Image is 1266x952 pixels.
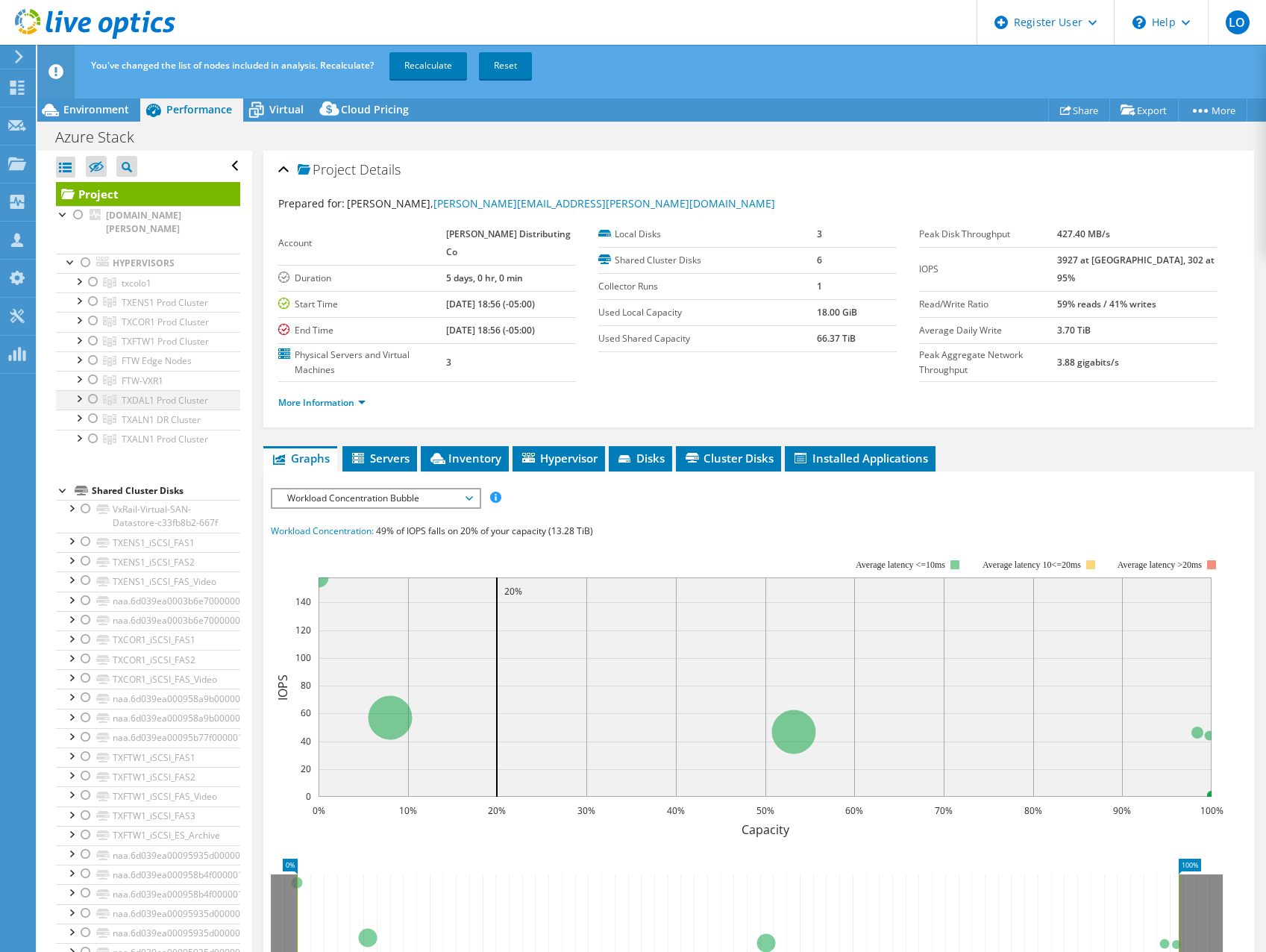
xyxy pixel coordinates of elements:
text: 100 [295,651,311,664]
label: IOPS [919,262,1058,277]
span: LO [1226,10,1250,34]
a: TXENS1_iSCSI_FAS_Video [56,571,240,591]
a: TXFTW1_iSCSI_FAS1 [56,748,240,767]
span: Cluster Disks [683,451,774,466]
b: 5 days, 0 hr, 0 min [446,272,523,284]
b: [DATE] 18:56 (-05:00) [446,298,535,310]
text: Average latency >20ms [1118,560,1202,570]
a: Hypervisors [56,254,240,273]
a: txcolo1 [56,273,240,292]
span: TXALN1 DR Cluster [122,413,201,426]
text: 20 [301,762,311,775]
a: naa.6d039ea00095935d000001b8638e1e9e [56,904,240,924]
span: Environment [63,102,129,116]
label: Local Disks [598,227,816,242]
text: 0 [306,790,311,803]
span: You've changed the list of nodes included in analysis. Recalculate? [91,59,374,72]
a: Share [1048,98,1110,122]
text: 140 [295,595,311,608]
a: TXCOR1_iSCSI_FAS2 [56,650,240,669]
a: naa.6d039ea0003b6e70000000e764abe046 [56,611,240,630]
a: TXFTW1_iSCSI_FAS_Video [56,786,240,806]
label: End Time [278,323,446,338]
b: 3.88 gigabits/s [1057,356,1119,369]
text: 40% [667,804,685,817]
div: Shared Cluster Disks [92,482,240,500]
span: TXALN1 Prod Cluster [122,433,208,445]
a: naa.6d039ea000958a9b000000c26347da30 [56,709,240,728]
span: Graphs [271,451,330,466]
a: VxRail-Virtual-SAN-Datastore-c33fb8b2-667f [56,500,240,533]
text: 80 [301,679,311,692]
a: TXALN1 DR Cluster [56,410,240,429]
span: txcolo1 [122,277,151,289]
span: TXCOR1 Prod Cluster [122,316,209,328]
span: TXENS1 Prod Cluster [122,296,208,309]
a: TXCOR1 Prod Cluster [56,312,240,331]
a: [PERSON_NAME][EMAIL_ADDRESS][PERSON_NAME][DOMAIN_NAME] [433,196,775,210]
b: 1 [817,280,822,292]
span: Workload Concentration Bubble [280,489,471,507]
span: Virtual [269,102,304,116]
a: naa.6d039ea000958b4f000001d3638e1ef6 [56,884,240,904]
b: [DATE] 18:56 (-05:00) [446,324,535,336]
text: 20% [488,804,506,817]
a: TXENS1 Prod Cluster [56,292,240,312]
label: Average Daily Write [919,323,1058,338]
label: Peak Aggregate Network Throughput [919,348,1058,378]
label: Collector Runs [598,279,816,294]
text: Capacity [742,821,790,838]
a: FTW Edge Nodes [56,351,240,371]
label: Account [278,236,446,251]
text: 30% [577,804,595,817]
b: 3.70 TiB [1057,324,1091,336]
text: 40 [301,735,311,748]
text: 80% [1024,804,1042,817]
span: Servers [350,451,410,466]
span: FTW-VXR1 [122,375,163,387]
a: More Information [278,396,366,409]
a: naa.6d039ea000958b4f000001d2638e1ee2 [56,865,240,884]
text: 60 [301,707,311,719]
tspan: Average latency <=10ms [856,560,945,570]
label: Start Time [278,297,446,312]
text: IOPS [275,674,291,700]
text: 10% [399,804,417,817]
a: naa.6d039ea00095b77f00000125638e220f [56,728,240,748]
span: TXFTW1 Prod Cluster [122,335,209,348]
span: TXDAL1 Prod Cluster [122,394,208,407]
a: TXFTW1_iSCSI_FAS3 [56,807,240,826]
text: 70% [935,804,953,817]
a: Reset [479,52,532,79]
text: 20% [504,585,522,598]
label: Peak Disk Throughput [919,227,1058,242]
a: TXFTW1_iSCSI_FAS2 [56,767,240,786]
b: [DOMAIN_NAME][PERSON_NAME] [106,209,181,235]
b: 66.37 TiB [817,332,856,345]
span: Project [298,163,356,178]
a: naa.6d039ea00095935d000001ba638e1eb0 [56,845,240,865]
label: Read/Write Ratio [919,297,1058,312]
a: TXCOR1_iSCSI_FAS_Video [56,669,240,689]
b: 18.00 GiB [817,306,857,319]
a: FTW-VXR1 [56,371,240,390]
a: Recalculate [389,52,467,79]
text: 90% [1113,804,1131,817]
a: TXCOR1_iSCSI_FAS1 [56,630,240,650]
span: Performance [166,102,232,116]
span: Workload Concentration: [271,524,374,537]
a: TXALN1 Prod Cluster [56,430,240,449]
label: Prepared for: [278,196,345,210]
span: [PERSON_NAME], [347,196,775,210]
text: 50% [756,804,774,817]
text: 120 [295,624,311,636]
text: 100% [1200,804,1223,817]
a: Project [56,182,240,206]
b: 3 [446,356,451,369]
b: 59% reads / 41% writes [1057,298,1156,310]
label: Physical Servers and Virtual Machines [278,348,446,378]
b: 427.40 MB/s [1057,228,1110,240]
text: 0% [313,804,325,817]
a: TXENS1_iSCSI_FAS2 [56,552,240,571]
span: Cloud Pricing [341,102,409,116]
